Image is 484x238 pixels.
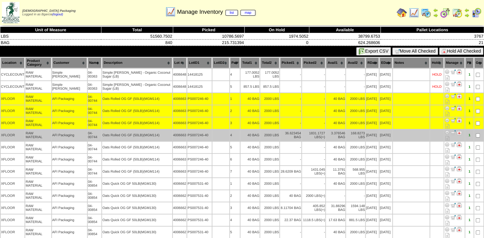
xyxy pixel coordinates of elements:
td: Oats Quick OG GF 50LB(MGM130) [102,190,172,202]
td: - [280,105,301,117]
th: Hold [430,57,444,68]
th: Lot # [173,57,187,68]
img: Manage Hold [457,154,462,159]
img: Move [451,69,456,74]
td: Simple [PERSON_NAME] [52,69,87,80]
td: 5 [230,81,240,93]
img: line_graph.gif [409,8,419,18]
td: - [280,93,301,105]
td: 2000 LBS [346,142,365,153]
td: 3.376546 BAG [326,130,345,141]
td: 4006663 [173,142,187,153]
img: Move [451,93,456,99]
td: AFI Packaging [52,166,87,177]
img: Manage Hold [457,190,462,196]
td: Oats Rolled OG GF (50LB)(MGM114) [102,154,172,165]
td: PS007246-40 [187,105,211,117]
td: 04-00363 [88,69,102,80]
img: Adjust [444,227,450,232]
div: 1 [466,170,473,174]
td: 215.731394 [173,40,245,46]
td: [DATE] [366,117,379,129]
a: (logout) [52,13,63,16]
td: PS007246-40 [187,142,211,153]
td: [DATE] [379,154,392,165]
td: 2000 LBS [346,117,365,129]
img: Manage Hold [457,130,462,135]
td: [DATE] [366,69,379,80]
td: - [346,69,365,80]
span: Logged in as Bgarcia [22,9,76,16]
td: 40 BAG [240,154,260,165]
th: Avail2 [346,57,365,68]
div: HOLD [432,85,442,89]
td: RAW MATERIAL [25,69,51,80]
td: AFI Packaging [52,130,87,141]
td: XFLOOR [1,142,25,153]
td: XFLOOR [1,117,25,129]
td: AFI Packaging [52,117,87,129]
div: 1 [466,85,473,89]
td: RAW MATERIAL [25,93,51,105]
th: Customer [52,57,87,68]
div: 1 [466,158,473,161]
td: PS007246-40 [187,154,211,165]
th: LotID2 [212,57,229,68]
img: Manage Hold [457,106,462,111]
td: 10786.5697 [173,33,245,40]
td: 1431.045 LBS [302,166,325,177]
img: Move [451,142,456,147]
td: - [280,142,301,153]
td: [DATE] [366,105,379,117]
td: 40 BAG [240,105,260,117]
td: 40 BAG [326,154,345,165]
td: AFI Packaging [52,93,87,105]
td: Simple [PERSON_NAME] [52,81,87,93]
td: [DATE] [379,93,392,105]
th: Picked2 [302,57,325,68]
td: XFLOOR [1,154,25,165]
td: PS007246-40 [187,117,211,129]
td: PS007246-40 [187,130,211,141]
img: home.gif [397,8,407,18]
td: BAG [0,40,101,46]
td: - [302,69,325,80]
td: RAW MATERIAL [25,166,51,177]
td: RAW MATERIAL [25,190,51,202]
td: 04-00744 [88,117,102,129]
td: 04-00744 [88,105,102,117]
td: - [280,69,301,80]
th: Total2 [260,57,279,68]
td: 21 [381,40,484,46]
td: PS007531-40 [187,190,211,202]
td: 04-00854 [88,178,102,190]
th: Manage [444,57,465,68]
th: RDate [366,57,379,68]
td: [DATE] [379,81,392,93]
td: - [280,154,301,165]
td: - [302,93,325,105]
td: - [280,117,301,129]
img: Move [451,118,456,123]
td: 4006648 [173,69,187,80]
i: Note [445,160,450,165]
td: XFLOOR [1,178,25,190]
td: CYCLECOUNT [1,69,25,80]
td: - [326,81,345,93]
td: [DATE] [366,154,379,165]
img: Manage Hold [457,93,462,99]
td: XFLOOR [1,93,25,105]
td: - [346,81,365,93]
td: 2000 LBS [260,154,279,165]
td: AFI Packaging [52,154,87,165]
td: 36.623454 BAG [280,130,301,141]
td: 4006663 [173,166,187,177]
td: 40 BAG [240,117,260,129]
i: Note [445,100,450,104]
td: 40 BAG [326,117,345,129]
img: line_graph.gif [165,7,176,17]
td: 04-00744 [88,166,102,177]
td: 2000 LBS [260,142,279,153]
img: Adjust [444,118,450,123]
td: PS007246-40 [187,166,211,177]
